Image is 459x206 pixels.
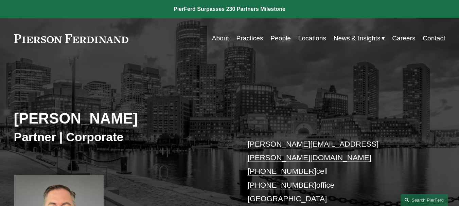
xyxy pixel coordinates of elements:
a: [PERSON_NAME][EMAIL_ADDRESS][PERSON_NAME][DOMAIN_NAME] [247,140,378,162]
h2: [PERSON_NAME] [14,110,230,128]
span: News & Insights [334,33,381,44]
a: People [270,32,291,45]
a: [PHONE_NUMBER] [247,181,316,189]
a: About [212,32,229,45]
a: Contact [423,32,445,45]
a: [PHONE_NUMBER] [247,167,316,175]
a: Practices [236,32,263,45]
a: Search this site [401,194,448,206]
a: folder dropdown [334,32,385,45]
h3: Partner | Corporate [14,130,230,145]
a: Careers [392,32,415,45]
a: Locations [298,32,326,45]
